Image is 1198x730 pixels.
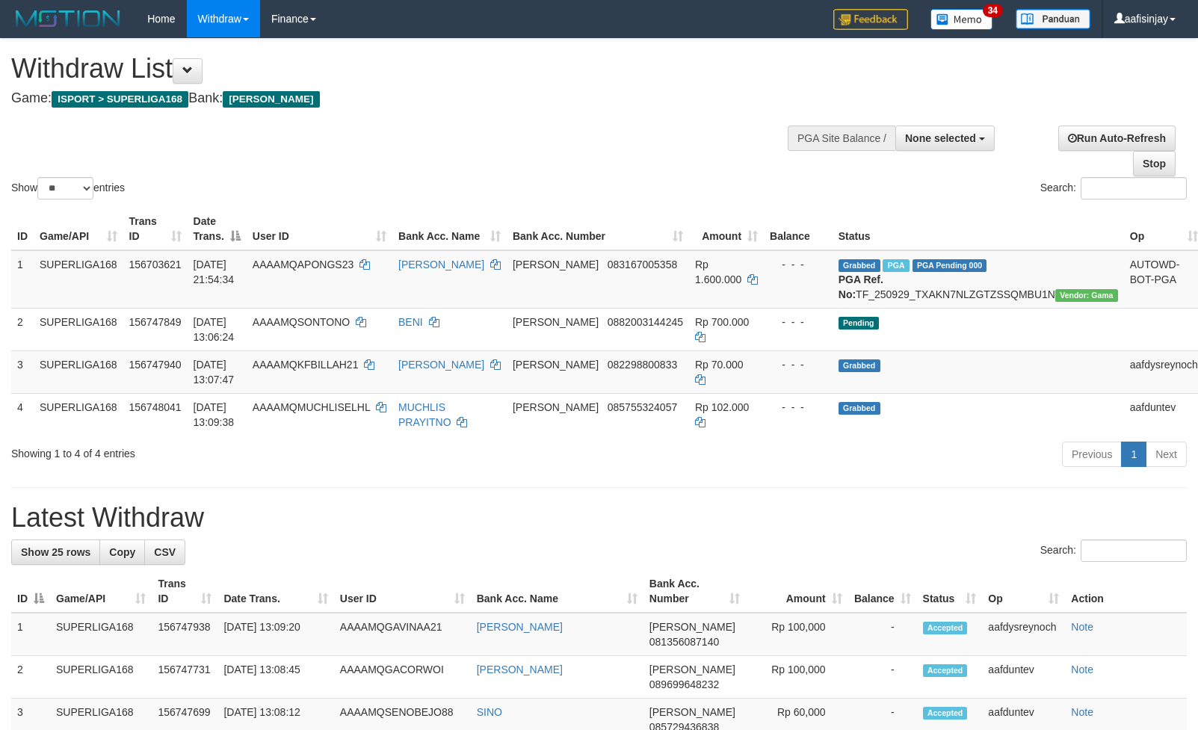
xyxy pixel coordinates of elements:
a: [PERSON_NAME] [477,664,563,675]
td: aafduntev [982,656,1065,699]
img: panduan.png [1016,9,1090,29]
div: Showing 1 to 4 of 4 entries [11,440,488,461]
span: Grabbed [839,402,880,415]
a: SINO [477,706,502,718]
span: [DATE] 13:07:47 [194,359,235,386]
span: Rp 1.600.000 [695,259,741,285]
img: Feedback.jpg [833,9,908,30]
span: AAAAMQAPONGS23 [253,259,353,270]
th: Status [833,208,1124,250]
a: Previous [1062,442,1122,467]
span: None selected [905,132,976,144]
span: AAAAMQMUCHLISELHL [253,401,370,413]
button: None selected [895,126,995,151]
td: 156747938 [152,613,217,656]
th: ID [11,208,34,250]
th: Bank Acc. Name: activate to sort column ascending [392,208,507,250]
a: BENI [398,316,423,328]
div: PGA Site Balance / [788,126,895,151]
th: Bank Acc. Number: activate to sort column ascending [507,208,689,250]
span: Rp 70.000 [695,359,744,371]
span: 156747940 [129,359,182,371]
td: [DATE] 13:09:20 [217,613,333,656]
td: SUPERLIGA168 [50,613,152,656]
a: MUCHLIS PRAYITNO [398,401,451,428]
span: [DATE] 13:06:24 [194,316,235,343]
span: Rp 700.000 [695,316,749,328]
span: Copy [109,546,135,558]
span: [DATE] 13:09:38 [194,401,235,428]
td: 1 [11,613,50,656]
td: - [848,656,917,699]
th: Game/API: activate to sort column ascending [34,208,123,250]
th: User ID: activate to sort column ascending [334,570,471,613]
label: Search: [1040,539,1187,562]
th: Bank Acc. Number: activate to sort column ascending [643,570,746,613]
td: 1 [11,250,34,309]
div: - - - [770,400,827,415]
img: Button%20Memo.svg [930,9,993,30]
span: Show 25 rows [21,546,90,558]
span: [PERSON_NAME] [223,91,319,108]
span: [PERSON_NAME] [513,259,599,270]
td: AAAAMQGAVINAA21 [334,613,471,656]
td: 3 [11,350,34,393]
span: [PERSON_NAME] [649,621,735,633]
label: Search: [1040,177,1187,199]
th: Trans ID: activate to sort column ascending [152,570,217,613]
th: Balance: activate to sort column ascending [848,570,917,613]
span: Rp 102.000 [695,401,749,413]
td: [DATE] 13:08:45 [217,656,333,699]
td: SUPERLIGA168 [34,350,123,393]
a: Note [1071,706,1093,718]
label: Show entries [11,177,125,199]
span: 156748041 [129,401,182,413]
span: 34 [983,4,1003,17]
td: SUPERLIGA168 [34,393,123,436]
th: Game/API: activate to sort column ascending [50,570,152,613]
img: MOTION_logo.png [11,7,125,30]
h1: Latest Withdraw [11,503,1187,533]
th: Amount: activate to sort column ascending [746,570,848,613]
span: 156747849 [129,316,182,328]
a: Note [1071,664,1093,675]
span: Accepted [923,622,968,634]
span: Grabbed [839,259,880,272]
a: Copy [99,539,145,565]
td: 2 [11,656,50,699]
input: Search: [1081,539,1187,562]
span: [PERSON_NAME] [513,316,599,328]
th: Date Trans.: activate to sort column ascending [217,570,333,613]
th: Amount: activate to sort column ascending [689,208,764,250]
div: - - - [770,315,827,330]
h4: Game: Bank: [11,91,784,106]
a: CSV [144,539,185,565]
span: Copy 081356087140 to clipboard [649,636,719,648]
span: [PERSON_NAME] [649,706,735,718]
th: Bank Acc. Name: activate to sort column ascending [471,570,643,613]
a: Run Auto-Refresh [1058,126,1176,151]
span: Marked by aafchhiseyha [883,259,909,272]
th: Trans ID: activate to sort column ascending [123,208,188,250]
a: [PERSON_NAME] [398,359,484,371]
td: SUPERLIGA168 [34,308,123,350]
a: Note [1071,621,1093,633]
th: Action [1065,570,1187,613]
td: aafdysreynoch [982,613,1065,656]
td: 156747731 [152,656,217,699]
span: Accepted [923,707,968,720]
span: ISPORT > SUPERLIGA168 [52,91,188,108]
span: AAAAMQSONTONO [253,316,350,328]
a: [PERSON_NAME] [398,259,484,270]
td: 4 [11,393,34,436]
span: 156703621 [129,259,182,270]
span: AAAAMQKFBILLAH21 [253,359,359,371]
span: Copy 082298800833 to clipboard [608,359,677,371]
span: CSV [154,546,176,558]
a: Next [1146,442,1187,467]
td: Rp 100,000 [746,613,848,656]
span: Accepted [923,664,968,677]
a: [PERSON_NAME] [477,621,563,633]
div: - - - [770,257,827,272]
div: - - - [770,357,827,372]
